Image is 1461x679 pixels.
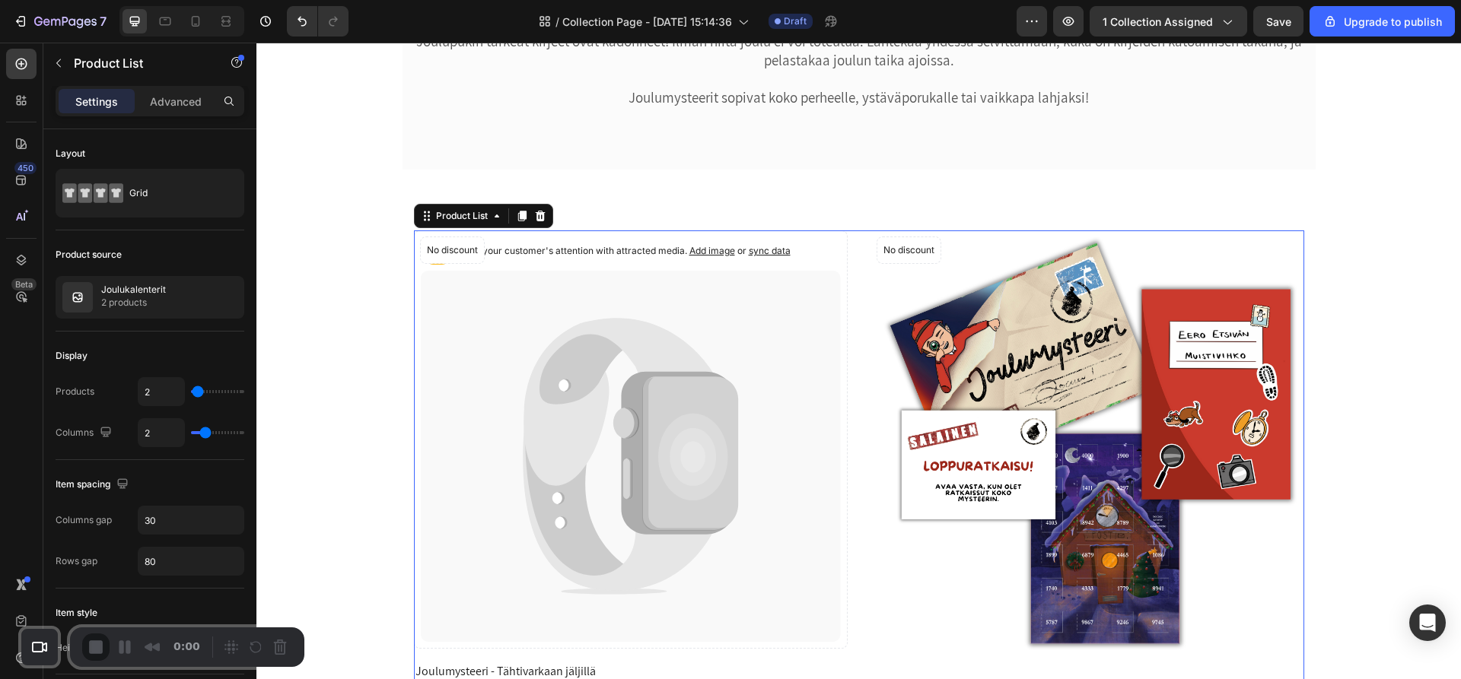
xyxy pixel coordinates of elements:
input: Auto [138,378,184,405]
div: Undo/Redo [287,6,349,36]
div: Products [56,385,94,398]
span: 1 collection assigned [1103,14,1213,30]
iframe: To enrich screen reader interactions, please activate Accessibility in Grammarly extension settings [256,43,1461,679]
span: sync data [492,202,534,214]
div: Open Intercom Messenger [1409,604,1446,641]
div: Beta [11,278,37,290]
div: Columns gap [56,513,112,527]
p: No discount [170,201,221,214]
button: 1 collection assigned [1090,6,1247,36]
p: 2 products [101,295,166,310]
input: Auto [138,419,184,446]
p: Product List [74,54,203,72]
div: Grid [129,176,222,211]
div: 450 [14,162,37,174]
p: Joulukalenterit [101,284,166,295]
div: Item spacing [56,474,132,495]
button: 7 [6,6,113,36]
span: Save [1266,15,1291,28]
span: Draft [784,14,807,28]
div: Display [56,349,88,363]
button: Save [1253,6,1303,36]
div: Upgrade to publish [1323,14,1442,30]
button: Upgrade to publish [1310,6,1455,36]
div: Layout [56,147,85,160]
p: Settings [75,94,118,109]
div: Item style [56,606,97,620]
img: collection feature img [62,282,93,313]
input: Auto [138,547,243,575]
span: or [479,202,534,214]
div: Columns [56,423,115,443]
div: Product source [56,248,122,262]
p: Advanced [150,94,202,109]
a: Joulumysteeri - Kadonneiden kirjeiden arvoitus [614,633,1048,655]
p: No discount [627,201,678,214]
p: Catch your customer's attention with attracted media. [198,201,534,216]
a: Joulumysteeri - Tähtivarkaan jäljillä [158,618,591,639]
p: 7 [100,12,107,30]
a: Joulumysteeri - Kadonneiden kirjeiden arvoitus [614,188,1048,621]
span: Add image [433,202,479,214]
span: Collection Page - [DATE] 15:14:36 [562,14,732,30]
div: Rows gap [56,554,97,568]
div: Product List [177,167,234,180]
input: Auto [138,506,243,534]
span: / [555,14,559,30]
